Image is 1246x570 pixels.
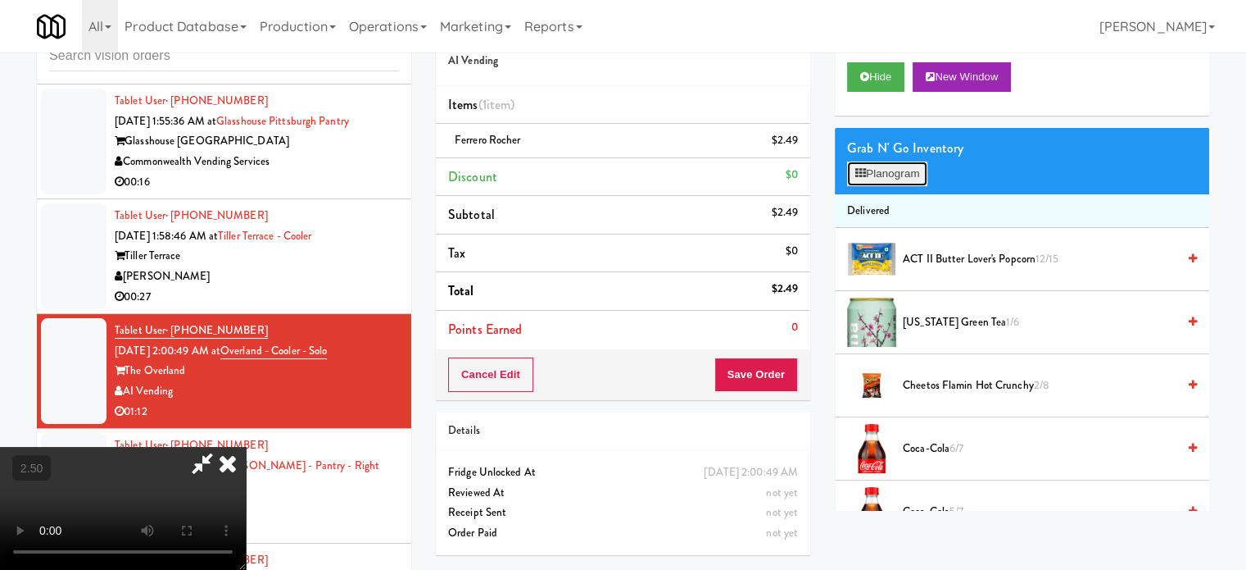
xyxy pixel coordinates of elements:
[772,279,799,299] div: $2.49
[448,421,798,441] div: Details
[115,496,399,517] div: Pennys DC
[115,93,268,108] a: Tablet User· [PHONE_NUMBER]
[448,358,533,392] button: Cancel Edit
[448,463,798,483] div: Fridge Unlocked At
[219,458,379,473] a: [PERSON_NAME] - Pantry - Right
[448,503,798,523] div: Receipt Sent
[115,361,399,381] div: The Overland
[115,517,399,537] div: 00:29
[903,439,1176,459] span: Coca-Cola
[903,502,1176,522] span: Coca-Cola
[786,165,798,185] div: $0
[1034,377,1049,393] span: 2/8
[896,439,1197,459] div: Coca-Cola6/7
[896,502,1197,522] div: Coca-Cola5/7
[37,429,411,544] li: Tablet User· [PHONE_NUMBER][DATE] 2:03:55 AM at[PERSON_NAME] - Pantry - Right[PERSON_NAME]Pennys ...
[37,12,66,41] img: Micromart
[115,172,399,193] div: 00:16
[766,504,798,520] span: not yet
[165,207,268,223] span: · [PHONE_NUMBER]
[115,402,399,422] div: 01:12
[448,523,798,544] div: Order Paid
[115,381,399,402] div: AI Vending
[218,228,311,244] a: Tiller Terrace - Cooler
[216,113,349,129] a: Glasshouse Pittsburgh Pantry
[115,322,268,339] a: Tablet User· [PHONE_NUMBER]
[115,287,399,308] div: 00:27
[847,162,927,186] button: Planogram
[165,322,268,338] span: · [PHONE_NUMBER]
[448,205,495,224] span: Subtotal
[448,55,798,67] h5: AI Vending
[37,199,411,314] li: Tablet User· [PHONE_NUMBER][DATE] 1:58:46 AM atTiller Terrace - CoolerTiller Terrace[PERSON_NAME]...
[115,113,216,129] span: [DATE] 1:55:36 AM at
[115,131,399,152] div: Glasshouse [GEOGRAPHIC_DATA]
[115,246,399,267] div: Tiller Terrace
[448,483,798,504] div: Reviewed At
[896,312,1197,333] div: [US_STATE] Green Tea1/6
[115,152,399,172] div: Commonwealth Vending Services
[772,203,799,223] div: $2.49
[448,244,465,262] span: Tax
[766,525,798,540] span: not yet
[949,504,963,519] span: 5/7
[220,343,327,359] a: Overland - Cooler - Solo
[115,228,218,244] span: [DATE] 1:58:46 AM at
[115,267,399,287] div: [PERSON_NAME]
[896,249,1197,270] div: ACT II Butter Lover's Popcorn12/15
[487,95,510,114] ng-pluralize: item
[115,476,399,496] div: [PERSON_NAME]
[37,314,411,429] li: Tablet User· [PHONE_NUMBER][DATE] 2:00:49 AM atOverland - Cooler - SoloThe OverlandAI Vending01:12
[835,194,1209,229] li: Delivered
[896,376,1197,396] div: Cheetos Flamin Hot Crunchy2/8
[847,62,904,92] button: Hide
[115,437,268,453] a: Tablet User· [PHONE_NUMBER]
[903,249,1176,270] span: ACT II Butter Lover's Popcorn
[448,281,474,300] span: Total
[1035,251,1059,267] span: 12/15
[448,167,497,186] span: Discount
[714,358,798,392] button: Save Order
[115,343,220,358] span: [DATE] 2:00:49 AM at
[455,132,520,148] span: Ferrero Rocher
[49,41,399,71] input: Search vision orders
[903,312,1176,333] span: [US_STATE] Green Tea
[847,136,1197,161] div: Grab N' Go Inventory
[766,485,798,500] span: not yet
[448,320,522,339] span: Points Earned
[786,241,798,262] div: $0
[115,207,268,223] a: Tablet User· [PHONE_NUMBER]
[949,440,963,456] span: 6/7
[165,93,268,108] span: · [PHONE_NUMBER]
[704,463,798,483] div: [DATE] 2:00:49 AM
[791,317,798,338] div: 0
[478,95,515,114] span: (1 )
[37,84,411,199] li: Tablet User· [PHONE_NUMBER][DATE] 1:55:36 AM atGlasshouse Pittsburgh PantryGlasshouse [GEOGRAPHIC...
[772,130,799,151] div: $2.49
[903,376,1176,396] span: Cheetos Flamin Hot Crunchy
[913,62,1011,92] button: New Window
[1006,314,1019,330] span: 1/6
[448,95,514,114] span: Items
[165,437,268,453] span: · [PHONE_NUMBER]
